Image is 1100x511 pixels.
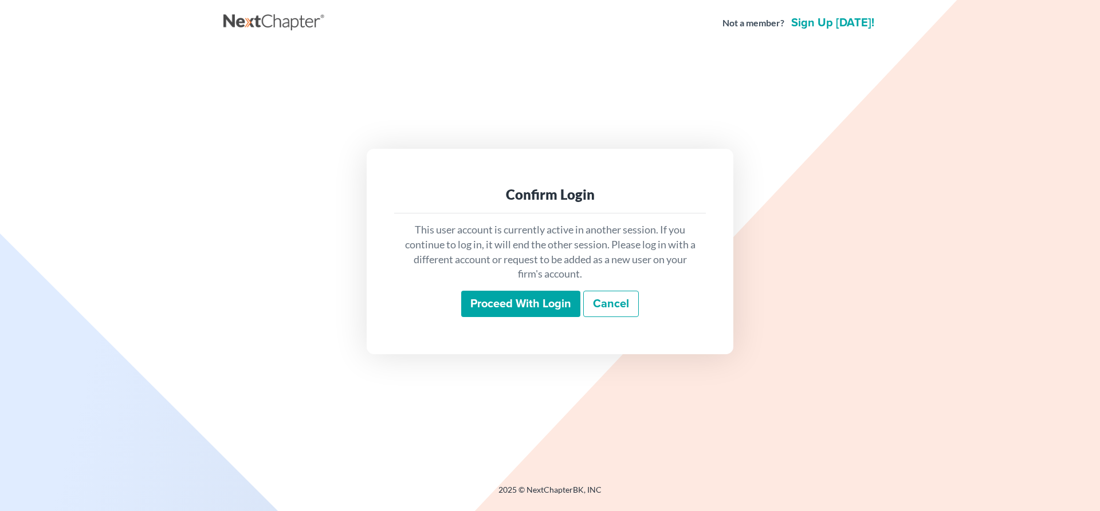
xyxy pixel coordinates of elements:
[223,484,877,505] div: 2025 © NextChapterBK, INC
[583,291,639,317] a: Cancel
[722,17,784,30] strong: Not a member?
[403,223,697,282] p: This user account is currently active in another session. If you continue to log in, it will end ...
[403,185,697,204] div: Confirm Login
[789,17,877,29] a: Sign up [DATE]!
[461,291,580,317] input: Proceed with login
